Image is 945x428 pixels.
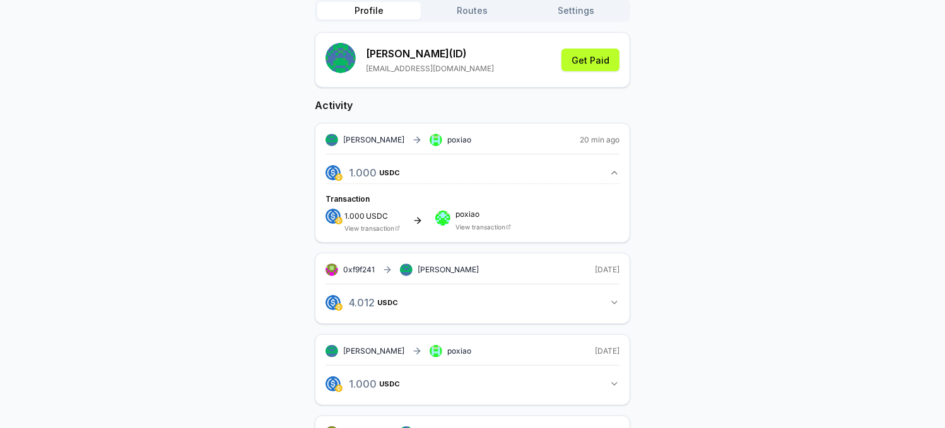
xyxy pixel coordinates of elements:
button: 4.012USDC [326,292,619,313]
button: Profile [317,2,421,20]
img: logo.png [326,209,341,224]
span: poxiao [455,211,511,218]
span: [DATE] [595,346,619,356]
span: poxiao [447,346,471,356]
button: Get Paid [561,49,619,71]
h2: Activity [315,98,630,113]
span: 20 min ago [580,135,619,145]
span: [PERSON_NAME] [343,135,404,145]
p: [PERSON_NAME] (ID) [366,46,494,61]
img: logo.png [326,376,341,391]
img: logo.png [326,165,341,180]
span: [DATE] [595,265,619,275]
button: 1.000USDC [326,162,619,183]
img: logo.png [335,217,343,224]
p: [EMAIL_ADDRESS][DOMAIN_NAME] [366,64,494,74]
a: View transaction [344,224,394,232]
span: USDC [379,169,400,176]
button: 1.000USDC [326,373,619,395]
span: [PERSON_NAME] [343,346,404,356]
span: 0xf9f241 [343,265,375,274]
button: Settings [524,2,628,20]
span: USDC [366,212,388,220]
span: [PERSON_NAME] [418,265,479,275]
div: 1.000USDC [326,183,619,232]
img: logo.png [326,295,341,310]
span: Transaction [326,194,370,204]
a: View transaction [455,223,505,231]
span: USDC [379,380,400,388]
img: logo.png [335,385,343,392]
span: 1.000 [344,211,365,221]
img: logo.png [335,303,343,311]
span: poxiao [447,135,471,145]
button: Routes [421,2,524,20]
img: logo.png [335,173,343,181]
